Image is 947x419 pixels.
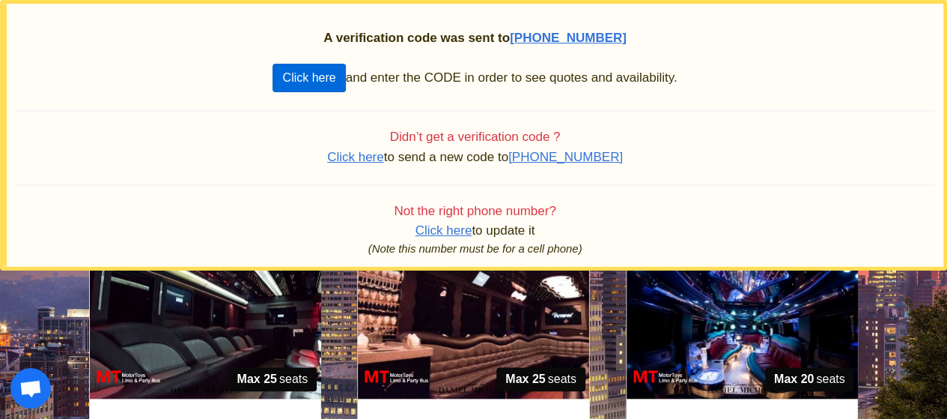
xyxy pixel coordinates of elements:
h2: A verification code was sent to [16,31,934,46]
span: Click here [327,150,384,164]
span: seats [228,367,317,391]
span: [PHONE_NUMBER] [510,31,627,45]
p: to update it [16,222,934,240]
h4: Didn’t get a verification code ? [16,130,934,145]
span: [PHONE_NUMBER] [508,150,623,164]
img: 31%2002.jpg [90,222,321,399]
button: Click here [272,64,345,92]
img: 17%2002.jpg [627,222,858,399]
strong: Max 25 [237,370,277,388]
h4: Not the right phone number? [16,204,934,219]
span: Click here [415,223,472,238]
strong: Max 25 [505,370,545,388]
img: 12%2002.jpg [358,222,589,399]
p: and enter the CODE in order to see quotes and availability. [16,64,934,92]
strong: Max 20 [774,370,814,388]
i: (Note this number must be for a cell phone) [368,243,582,255]
p: to send a new code to [16,148,934,166]
span: seats [765,367,854,391]
a: Open chat [10,368,51,409]
span: seats [496,367,585,391]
